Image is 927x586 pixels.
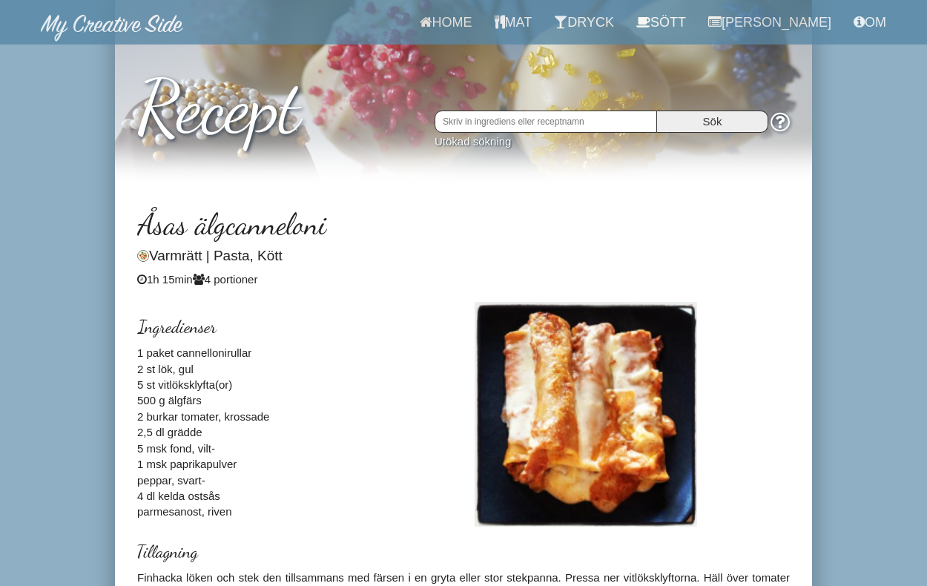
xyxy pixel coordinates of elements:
div: 1 paket cannellonirullar 2 st lök, gul 5 st vitlöksklyfta(or) 500 g älgfärs 2 burkar tomater, kro... [126,302,463,520]
img: Receptbild [475,302,697,527]
input: Skriv in ingrediens eller receptnamn [435,111,657,133]
div: 1h 15min 4 portioner [137,271,790,287]
h2: Åsas älgcanneloni [137,208,790,240]
h3: Tillagning [137,542,790,562]
h1: Recept [137,51,790,148]
img: Varmrätt [137,250,149,262]
a: Utökad sökning [435,135,511,148]
h3: Ingredienser [137,317,452,337]
h4: Varmrätt | Pasta, Kött [137,248,790,264]
img: MyCreativeSide [41,15,183,42]
input: Sök [657,111,768,133]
